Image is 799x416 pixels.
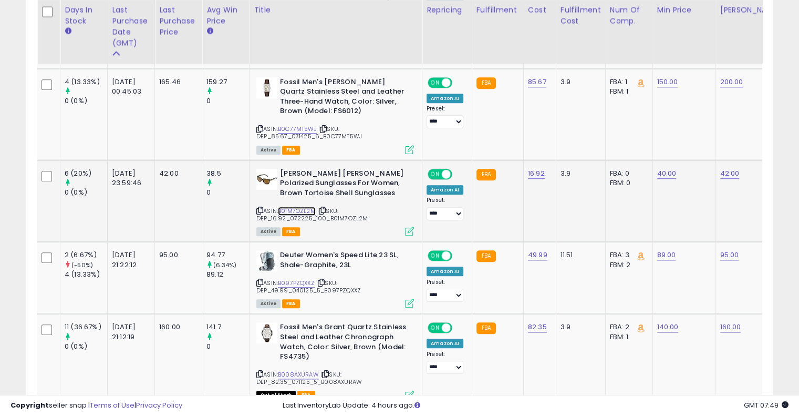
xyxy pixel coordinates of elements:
div: Fulfillment Cost [561,5,601,27]
div: Repricing [427,5,468,16]
a: 160.00 [720,322,741,332]
small: FBA [476,322,496,334]
a: B097PZQXXZ [278,279,315,288]
div: 0 (0%) [65,96,107,106]
a: B008AXURAW [278,370,319,379]
div: 0 [206,188,249,197]
div: 159.27 [206,77,249,87]
small: FBA [476,77,496,89]
b: Fossil Men's Grant Quartz Stainless Steel and Leather Chronograph Watch, Color: Silver, Brown (Mo... [280,322,408,364]
a: 40.00 [657,168,677,179]
div: 94.77 [206,250,249,260]
div: Num of Comp. [610,5,648,27]
div: Preset: [427,279,464,302]
a: 140.00 [657,322,679,332]
a: Terms of Use [90,400,134,410]
b: Fossil Men's [PERSON_NAME] Quartz Stainless Steel and Leather Three-Hand Watch, Color: Silver, Br... [280,77,408,119]
div: [DATE] 00:45:03 [112,77,147,96]
div: 4 (13.33%) [65,270,107,279]
img: 31b9PIIPKSL._SL40_.jpg [256,169,277,190]
div: 95.00 [159,250,194,260]
small: Avg Win Price. [206,27,213,36]
div: Preset: [427,351,464,374]
a: 49.99 [528,250,547,260]
span: All listings currently available for purchase on Amazon [256,146,281,155]
div: Preset: [427,197,464,220]
span: OFF [451,251,468,260]
div: FBM: 2 [610,260,645,270]
a: 200.00 [720,77,743,87]
div: FBM: 1 [610,87,645,96]
div: Preset: [427,105,464,129]
div: 11 (36.67%) [65,322,107,332]
a: B01M7OZL2M [278,207,316,216]
img: 31CEFNrWsLL._SL40_.jpg [256,77,277,98]
span: | SKU: DEP_16.92_072225_100_B01M7OZL2M [256,207,368,222]
div: 3.9 [561,169,597,178]
a: 16.92 [528,168,545,179]
span: | SKU: DEP_85.67_071425_6_B0C77MT5WJ [256,125,362,140]
span: 2025-08-11 07:49 GMT [744,400,788,410]
div: FBA: 0 [610,169,645,178]
small: Days In Stock. [65,27,71,36]
div: 165.46 [159,77,194,87]
a: 150.00 [657,77,678,87]
div: Cost [528,5,552,16]
div: Avg Win Price [206,5,245,27]
div: 4 (13.33%) [65,77,107,87]
span: OFF [451,169,468,178]
div: FBA: 3 [610,250,645,260]
div: 160.00 [159,322,194,332]
div: 0 [206,342,249,351]
div: FBA: 2 [610,322,645,332]
small: (-50%) [71,261,93,269]
div: Fulfillment [476,5,519,16]
div: Min Price [657,5,711,16]
div: Amazon AI [427,185,463,195]
a: Privacy Policy [136,400,182,410]
small: FBA [476,250,496,262]
div: Amazon AI [427,94,463,103]
div: [DATE] 21:22:12 [112,250,147,269]
div: 3.9 [561,77,597,87]
div: [DATE] 23:59:46 [112,169,147,188]
div: Last Purchase Price [159,5,198,38]
img: 41ZLThxqA2L._SL40_.jpg [256,250,277,271]
span: ON [429,251,442,260]
div: FBA: 1 [610,77,645,87]
b: Deuter Women's Speed Lite 23 SL, Shale-Graphite, 23L [280,250,408,272]
div: Last InventoryLab Update: 4 hours ago. [283,401,788,411]
div: 38.5 [206,169,249,178]
a: 95.00 [720,250,739,260]
div: 0 [206,96,249,106]
a: 82.35 [528,322,547,332]
span: FBA [282,146,300,155]
a: 85.67 [528,77,546,87]
small: FBA [476,169,496,180]
span: OFF [451,323,468,332]
span: | SKU: DEP_49.99_040125_5_B097PZQXXZ [256,279,361,295]
div: 141.7 [206,322,249,332]
div: Days In Stock [65,5,103,27]
div: 2 (6.67%) [65,250,107,260]
strong: Copyright [11,400,49,410]
span: ON [429,78,442,87]
span: All listings currently available for purchase on Amazon [256,299,281,308]
span: ON [429,169,442,178]
a: 42.00 [720,168,740,179]
b: [PERSON_NAME] [PERSON_NAME] Polarized Sunglasses For Women, Brown Tortoise Shell Sunglasses [280,169,408,201]
div: 6 (20%) [65,169,107,178]
div: ASIN: [256,169,414,235]
div: 0 (0%) [65,342,107,351]
span: ON [429,323,442,332]
img: 41o31kUYVML._SL40_.jpg [256,322,277,343]
div: 3.9 [561,322,597,332]
div: ASIN: [256,77,414,153]
div: [DATE] 21:12:19 [112,322,147,341]
a: 89.00 [657,250,676,260]
div: FBM: 1 [610,332,645,342]
span: OFF [451,78,468,87]
div: Last Purchase Date (GMT) [112,5,150,49]
div: 0 (0%) [65,188,107,197]
div: [PERSON_NAME] [720,5,783,16]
